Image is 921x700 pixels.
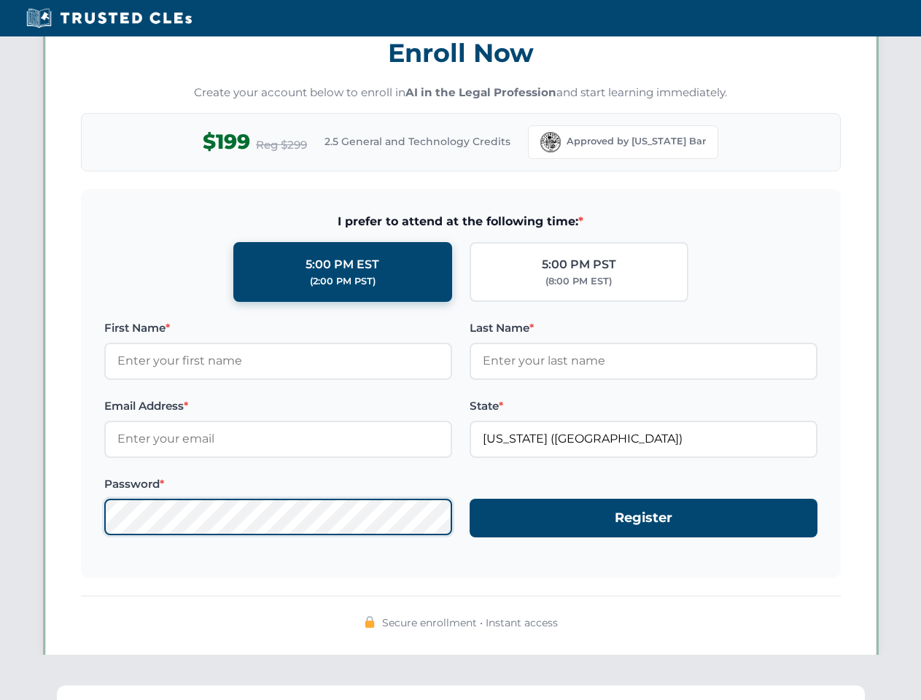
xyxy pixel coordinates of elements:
[382,615,558,631] span: Secure enrollment • Instant access
[22,7,196,29] img: Trusted CLEs
[405,85,556,99] strong: AI in the Legal Profession
[470,397,817,415] label: State
[104,319,452,337] label: First Name
[364,616,376,628] img: 🔒
[256,136,307,154] span: Reg $299
[104,212,817,231] span: I prefer to attend at the following time:
[104,421,452,457] input: Enter your email
[325,133,510,149] span: 2.5 General and Technology Credits
[306,255,379,274] div: 5:00 PM EST
[81,30,841,76] h3: Enroll Now
[542,255,616,274] div: 5:00 PM PST
[104,397,452,415] label: Email Address
[540,132,561,152] img: Florida Bar
[104,475,452,493] label: Password
[310,274,376,289] div: (2:00 PM PST)
[104,343,452,379] input: Enter your first name
[470,343,817,379] input: Enter your last name
[203,125,250,158] span: $199
[470,421,817,457] input: Florida (FL)
[81,85,841,101] p: Create your account below to enroll in and start learning immediately.
[470,499,817,537] button: Register
[545,274,612,289] div: (8:00 PM EST)
[470,319,817,337] label: Last Name
[567,134,706,149] span: Approved by [US_STATE] Bar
